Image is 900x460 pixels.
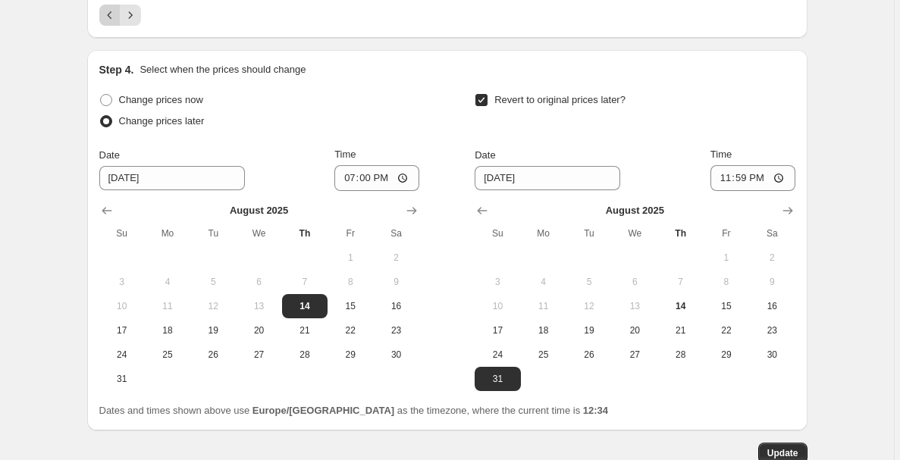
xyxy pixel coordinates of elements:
[481,300,514,312] span: 10
[151,349,184,361] span: 25
[521,270,566,294] button: Monday August 4 2025
[196,349,230,361] span: 26
[373,270,419,294] button: Saturday August 9 2025
[710,227,743,239] span: Fr
[618,300,651,312] span: 13
[618,276,651,288] span: 6
[521,294,566,318] button: Monday August 11 2025
[704,318,749,343] button: Friday August 22 2025
[612,318,657,343] button: Wednesday August 20 2025
[99,318,145,343] button: Sunday August 17 2025
[236,294,281,318] button: Wednesday August 13 2025
[379,276,412,288] span: 9
[288,349,321,361] span: 28
[663,276,697,288] span: 7
[755,252,789,264] span: 2
[475,294,520,318] button: Sunday August 10 2025
[190,318,236,343] button: Tuesday August 19 2025
[710,252,743,264] span: 1
[710,165,795,191] input: 12:00
[145,318,190,343] button: Monday August 18 2025
[755,349,789,361] span: 30
[704,221,749,246] th: Friday
[236,270,281,294] button: Wednesday August 6 2025
[334,349,367,361] span: 29
[749,270,795,294] button: Saturday August 9 2025
[288,227,321,239] span: Th
[145,270,190,294] button: Monday August 4 2025
[145,221,190,246] th: Monday
[99,221,145,246] th: Sunday
[105,276,139,288] span: 3
[572,324,606,336] span: 19
[99,367,145,391] button: Sunday August 31 2025
[334,252,367,264] span: 1
[373,246,419,270] button: Saturday August 2 2025
[236,318,281,343] button: Wednesday August 20 2025
[119,94,203,105] span: Change prices now
[755,324,789,336] span: 23
[282,221,328,246] th: Thursday
[288,300,321,312] span: 14
[105,349,139,361] span: 24
[334,276,367,288] span: 8
[242,324,275,336] span: 20
[99,270,145,294] button: Sunday August 3 2025
[282,343,328,367] button: Thursday August 28 2025
[328,270,373,294] button: Friday August 8 2025
[242,227,275,239] span: We
[572,349,606,361] span: 26
[151,300,184,312] span: 11
[196,300,230,312] span: 12
[618,349,651,361] span: 27
[521,221,566,246] th: Monday
[527,276,560,288] span: 4
[475,221,520,246] th: Sunday
[282,270,328,294] button: Thursday August 7 2025
[527,227,560,239] span: Mo
[527,324,560,336] span: 18
[475,270,520,294] button: Sunday August 3 2025
[710,300,743,312] span: 15
[328,343,373,367] button: Friday August 29 2025
[749,246,795,270] button: Saturday August 2 2025
[472,200,493,221] button: Show previous month, July 2025
[777,200,798,221] button: Show next month, September 2025
[334,300,367,312] span: 15
[657,221,703,246] th: Thursday
[242,349,275,361] span: 27
[710,276,743,288] span: 8
[657,318,703,343] button: Thursday August 21 2025
[527,349,560,361] span: 25
[663,349,697,361] span: 28
[99,5,121,26] button: Previous
[328,318,373,343] button: Friday August 22 2025
[710,349,743,361] span: 29
[657,294,703,318] button: Today Thursday August 14 2025
[572,227,606,239] span: Tu
[328,221,373,246] th: Friday
[151,324,184,336] span: 18
[334,165,419,191] input: 12:00
[242,300,275,312] span: 13
[566,221,612,246] th: Tuesday
[475,149,495,161] span: Date
[105,300,139,312] span: 10
[475,166,620,190] input: 8/13/2025
[236,343,281,367] button: Wednesday August 27 2025
[151,227,184,239] span: Mo
[190,221,236,246] th: Tuesday
[583,405,608,416] b: 12:34
[288,276,321,288] span: 7
[334,149,356,160] span: Time
[282,294,328,318] button: Today Thursday August 14 2025
[379,300,412,312] span: 16
[242,276,275,288] span: 6
[521,343,566,367] button: Monday August 25 2025
[99,149,120,161] span: Date
[190,294,236,318] button: Tuesday August 12 2025
[566,343,612,367] button: Tuesday August 26 2025
[99,343,145,367] button: Sunday August 24 2025
[401,200,422,221] button: Show next month, September 2025
[612,221,657,246] th: Wednesday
